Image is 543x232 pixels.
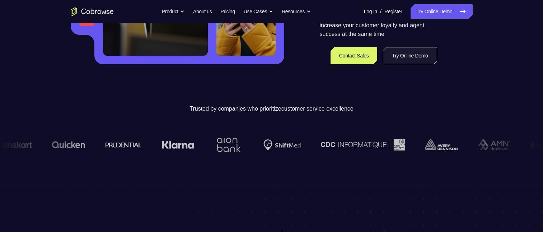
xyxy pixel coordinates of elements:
img: avery-dennison [425,139,458,150]
button: Product [162,4,184,19]
img: Klarna [162,140,194,149]
span: customer service excellence [281,106,354,112]
img: prudential [106,142,142,148]
a: Try Online Demo [383,47,437,64]
a: Try Online Demo [411,4,472,19]
a: Contact Sales [331,47,378,64]
a: Log In [364,4,377,19]
img: CDC Informatique [321,139,405,150]
button: Resources [282,4,311,19]
img: Shiftmed [263,139,301,150]
p: Knock down communication barriers and increase your customer loyalty and agent success at the sam... [320,13,437,38]
a: Go to the home page [71,7,114,16]
a: About us [193,4,212,19]
a: Register [384,4,402,19]
a: Pricing [220,4,235,19]
button: Use Cases [244,4,273,19]
span: / [380,7,381,16]
img: Aion Bank [214,130,243,159]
